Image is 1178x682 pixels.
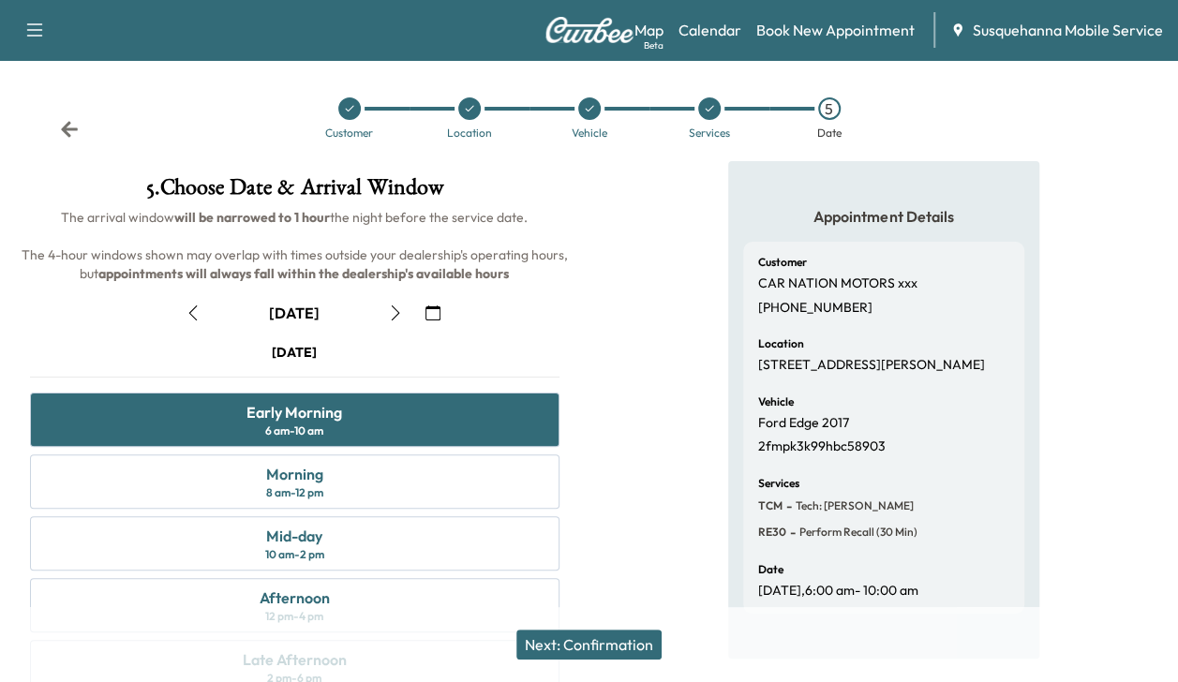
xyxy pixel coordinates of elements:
[758,300,872,317] p: [PHONE_NUMBER]
[269,303,320,323] div: [DATE]
[266,485,323,500] div: 8 am - 12 pm
[818,97,841,120] div: 5
[15,176,574,208] h1: 5 . Choose Date & Arrival Window
[786,523,796,541] span: -
[758,415,849,432] p: Ford Edge 2017
[516,630,662,660] button: Next: Confirmation
[783,497,792,515] span: -
[22,209,571,282] span: The arrival window the night before the service date. The 4-hour windows shown may overlap with t...
[98,265,509,282] b: appointments will always fall within the dealership's available hours
[266,525,322,547] div: Mid-day
[260,586,330,609] div: Afternoon
[265,547,324,562] div: 10 am - 2 pm
[758,478,799,489] h6: Services
[265,423,323,438] div: 6 am - 10 am
[758,275,917,292] p: CAR NATION MOTORS xxx
[758,257,807,268] h6: Customer
[174,209,330,226] b: will be narrowed to 1 hour
[758,498,783,513] span: TCM
[792,498,914,513] span: Tech: Colton M
[817,127,842,139] div: Date
[572,127,607,139] div: Vehicle
[689,127,730,139] div: Services
[758,525,786,540] span: RE30
[678,19,741,41] a: Calendar
[272,343,317,362] div: [DATE]
[758,338,804,349] h6: Location
[246,401,342,423] div: Early Morning
[743,206,1024,227] h5: Appointment Details
[796,525,917,540] span: Perform Recall (30 Min)
[325,127,373,139] div: Customer
[544,17,634,43] img: Curbee Logo
[758,438,886,455] p: 2fmpk3k99hbc58903
[756,19,915,41] a: Book New Appointment
[634,19,664,41] a: MapBeta
[758,564,783,575] h6: Date
[758,396,794,408] h6: Vehicle
[60,120,79,139] div: Back
[266,463,323,485] div: Morning
[758,583,918,600] p: [DATE] , 6:00 am - 10:00 am
[644,38,664,52] div: Beta
[447,127,492,139] div: Location
[973,19,1163,41] span: Susquehanna Mobile Service
[758,357,985,374] p: [STREET_ADDRESS][PERSON_NAME]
